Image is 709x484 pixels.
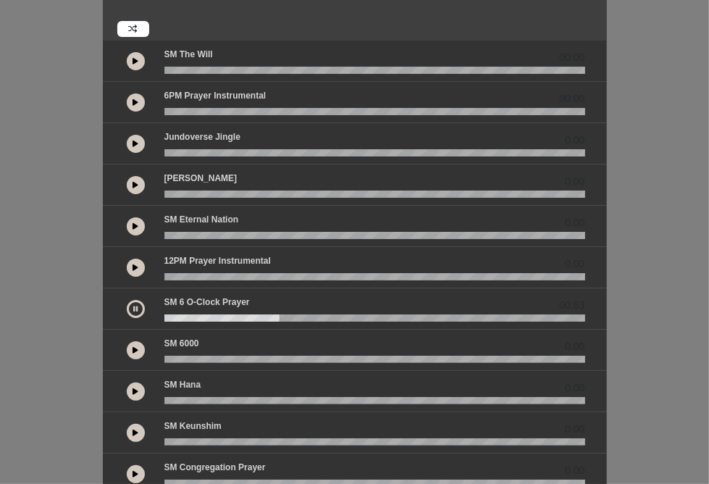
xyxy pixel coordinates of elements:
[164,461,266,474] p: SM Congregation Prayer
[164,254,271,267] p: 12PM Prayer Instrumental
[559,50,584,65] span: 00:00
[565,174,584,189] span: 0.00
[164,337,199,350] p: SM 6000
[565,380,584,396] span: 0.00
[565,256,584,272] span: 0.00
[164,420,222,433] p: SM Keunshim
[565,422,584,437] span: 0.00
[565,133,584,148] span: 0.00
[164,172,238,185] p: [PERSON_NAME]
[164,378,201,391] p: SM Hana
[559,298,584,313] span: 00:53
[164,213,239,226] p: SM Eternal Nation
[164,296,250,309] p: SM 6 o-clock prayer
[559,91,584,107] span: 00:00
[164,130,240,143] p: Jundoverse Jingle
[565,339,584,354] span: 0.00
[565,463,584,478] span: 0.00
[164,48,213,61] p: SM The Will
[164,89,267,102] p: 6PM Prayer Instrumental
[565,215,584,230] span: 0.00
